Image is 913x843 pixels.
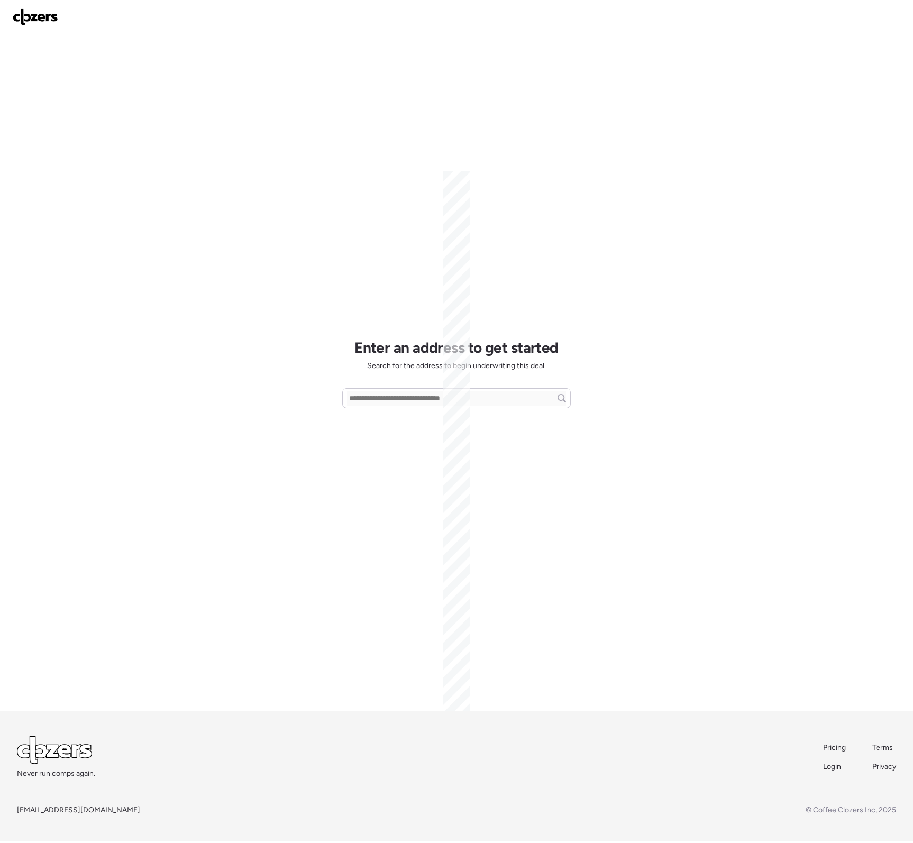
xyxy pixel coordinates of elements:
a: [EMAIL_ADDRESS][DOMAIN_NAME] [17,805,140,814]
span: Login [823,762,841,771]
h1: Enter an address to get started [354,338,559,356]
span: Pricing [823,743,846,752]
a: Terms [872,743,896,753]
span: Never run comps again. [17,768,95,779]
a: Privacy [872,762,896,772]
span: Terms [872,743,893,752]
span: Privacy [872,762,896,771]
a: Pricing [823,743,847,753]
span: © Coffee Clozers Inc. 2025 [806,805,896,814]
a: Login [823,762,847,772]
img: Logo [13,8,58,25]
img: Logo Light [17,736,92,764]
span: Search for the address to begin underwriting this deal. [367,361,546,371]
